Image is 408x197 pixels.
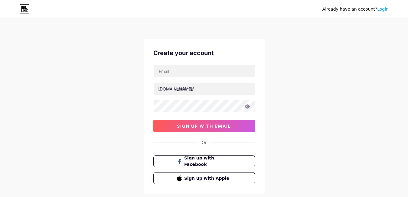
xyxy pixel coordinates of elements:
span: Sign up with Apple [184,175,231,182]
div: Or [202,139,207,146]
div: Create your account [153,48,255,57]
button: Sign up with Apple [153,172,255,184]
span: sign up with email [177,123,231,129]
span: Sign up with Facebook [184,155,231,168]
input: Email [154,65,255,77]
div: Already have an account? [322,6,389,12]
div: [DOMAIN_NAME]/ [158,86,194,92]
button: sign up with email [153,120,255,132]
input: username [154,83,255,95]
a: Login [377,7,389,11]
button: Sign up with Facebook [153,155,255,167]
